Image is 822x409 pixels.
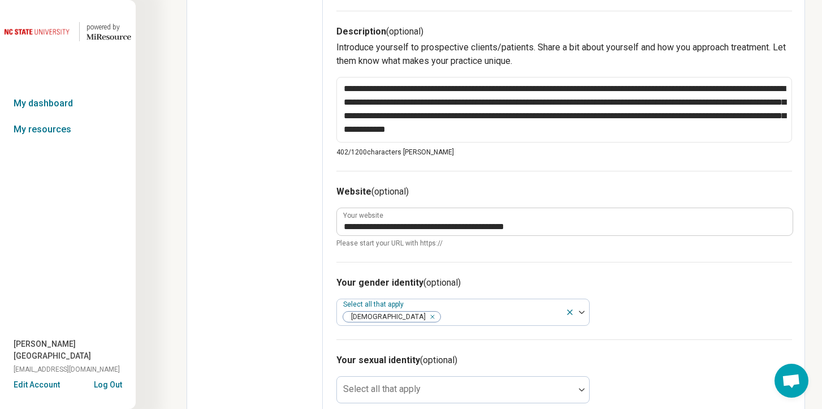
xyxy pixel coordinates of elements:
[94,379,122,388] button: Log Out
[86,22,131,32] div: powered by
[343,384,421,394] label: Select all that apply
[775,364,808,398] a: Open chat
[386,26,423,37] span: (optional)
[336,354,792,367] h3: Your sexual identity
[343,212,383,219] label: Your website
[14,379,60,391] button: Edit Account
[336,147,792,157] p: 402/ 1200 characters [PERSON_NAME]
[336,238,792,248] span: Please start your URL with https://
[5,18,131,45] a: North Carolina State University powered by
[343,300,406,308] label: Select all that apply
[336,41,792,68] p: Introduce yourself to prospective clients/patients. Share a bit about yourself and how you approa...
[371,186,409,197] span: (optional)
[5,18,72,45] img: North Carolina State University
[423,277,461,288] span: (optional)
[14,364,120,374] span: [EMAIL_ADDRESS][DOMAIN_NAME]
[14,338,136,362] span: [PERSON_NAME][GEOGRAPHIC_DATA]
[343,312,429,322] span: [DEMOGRAPHIC_DATA]
[336,25,792,38] h3: Description
[336,185,792,199] h3: Website
[420,355,457,365] span: (optional)
[336,276,792,290] h3: Your gender identity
